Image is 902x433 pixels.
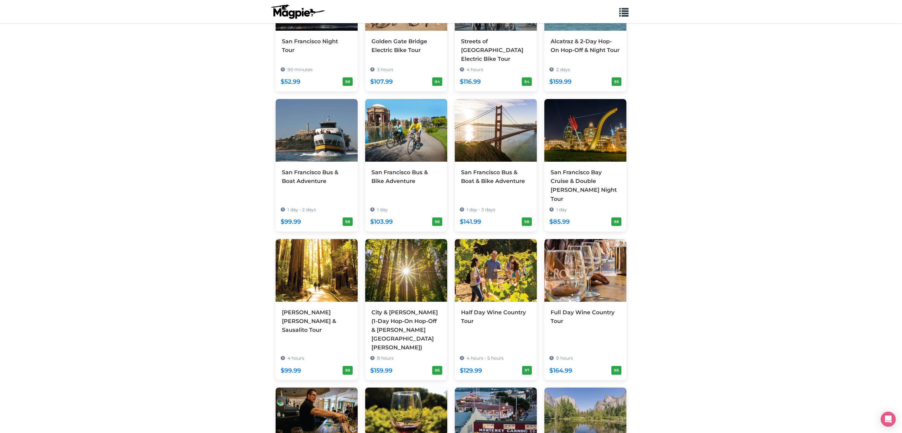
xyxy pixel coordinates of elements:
[365,99,447,214] a: San Francisco Bus & Bike Adventure 1 day $103.99 98
[371,308,441,352] div: City & [PERSON_NAME] (1-Day Hop-On Hop-Off & [PERSON_NAME][GEOGRAPHIC_DATA][PERSON_NAME])
[288,207,316,212] span: 1 day - 2 days
[522,77,532,86] div: 94
[461,168,531,185] div: San Francisco Bus & Boat & Bike Adventure
[461,308,531,326] div: Half Day Wine Country Tour
[282,168,351,185] div: San Francisco Bus & Boat Adventure
[522,366,532,374] div: 97
[281,217,301,227] div: $99.99
[281,77,300,86] div: $52.99
[544,239,626,302] img: Full Day Wine Country Tour
[432,366,442,374] div: 98
[371,37,441,55] div: Golden Gate Bridge Electric Bike Tour
[460,217,481,227] div: $141.99
[556,355,573,361] span: 9 hours
[377,207,388,212] span: 1 day
[370,77,393,86] div: $107.99
[522,217,532,226] div: 98
[432,217,442,226] div: 98
[549,366,572,375] div: $164.99
[370,217,393,227] div: $103.99
[467,355,504,361] span: 4 hours - 5 hours
[611,217,621,226] div: 98
[365,99,447,162] img: San Francisco Bus & Bike Adventure
[343,77,353,86] div: 98
[282,308,351,334] div: [PERSON_NAME] [PERSON_NAME] & Sausalito Tour
[288,67,313,72] span: 90 minutes
[370,366,392,375] div: $159.99
[549,217,570,227] div: $85.99
[269,4,326,19] img: logo-ab69f6fb50320c5b225c76a69d11143b.png
[556,67,570,72] span: 2 days
[276,239,358,302] img: Muir Woods & Sausalito Tour
[460,77,481,86] div: $116.99
[282,37,351,55] div: San Francisco Night Tour
[343,217,353,226] div: 98
[371,168,441,185] div: San Francisco Bus & Bike Adventure
[455,239,537,302] img: Half Day Wine Country Tour
[276,99,358,162] img: San Francisco Bus & Boat Adventure
[551,37,620,55] div: Alcatraz & 2-Day Hop-On Hop-Off & Night Tour
[544,99,626,162] img: San Francisco Bay Cruise & Double Decker Night Tour
[467,67,483,72] span: 4 hours
[276,239,358,363] a: [PERSON_NAME] [PERSON_NAME] & Sausalito Tour 4 hours $99.99 98
[455,99,537,162] img: San Francisco Bus & Boat & Bike Adventure
[365,239,447,380] a: City & [PERSON_NAME] (1-Day Hop-On Hop-Off & [PERSON_NAME][GEOGRAPHIC_DATA][PERSON_NAME]) 8 hours...
[377,355,394,361] span: 8 hours
[455,99,537,214] a: San Francisco Bus & Boat & Bike Adventure 1 day - 3 days $141.99 98
[343,366,353,374] div: 98
[288,355,304,361] span: 4 hours
[455,239,537,354] a: Half Day Wine Country Tour 4 hours - 5 hours $129.99 97
[544,99,626,232] a: San Francisco Bay Cruise & Double [PERSON_NAME] Night Tour 1 day $85.99 98
[881,412,896,427] div: Open Intercom Messenger
[544,239,626,354] a: Full Day Wine Country Tour 9 hours $164.99 98
[467,207,495,212] span: 1 day - 3 days
[281,366,301,375] div: $99.99
[551,168,620,203] div: San Francisco Bay Cruise & Double [PERSON_NAME] Night Tour
[551,308,620,326] div: Full Day Wine Country Tour
[549,77,572,86] div: $159.99
[377,67,393,72] span: 3 hours
[612,77,621,86] div: 95
[365,239,447,302] img: City & Woods (1-Day Hop-On Hop-Off & Muir Woods)
[611,366,621,374] div: 98
[461,37,531,63] div: Streets of [GEOGRAPHIC_DATA] Electric Bike Tour
[276,99,358,214] a: San Francisco Bus & Boat Adventure 1 day - 2 days $99.99 98
[432,77,442,86] div: 94
[556,207,567,212] span: 1 day
[460,366,482,375] div: $129.99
